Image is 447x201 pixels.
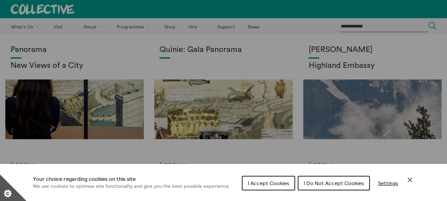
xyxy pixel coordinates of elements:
[304,180,364,186] span: I Do Not Accept Cookies
[33,175,230,183] h1: Your choice regarding cookies on this site
[373,176,403,190] button: Settings
[378,180,398,186] span: Settings
[33,183,230,190] p: We use cookies to optimise site functionality and give you the best possible experience.
[248,180,289,186] span: I Accept Cookies
[298,176,370,190] button: I Do Not Accept Cookies
[242,176,295,190] button: I Accept Cookies
[406,176,414,184] button: Close Cookie Control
